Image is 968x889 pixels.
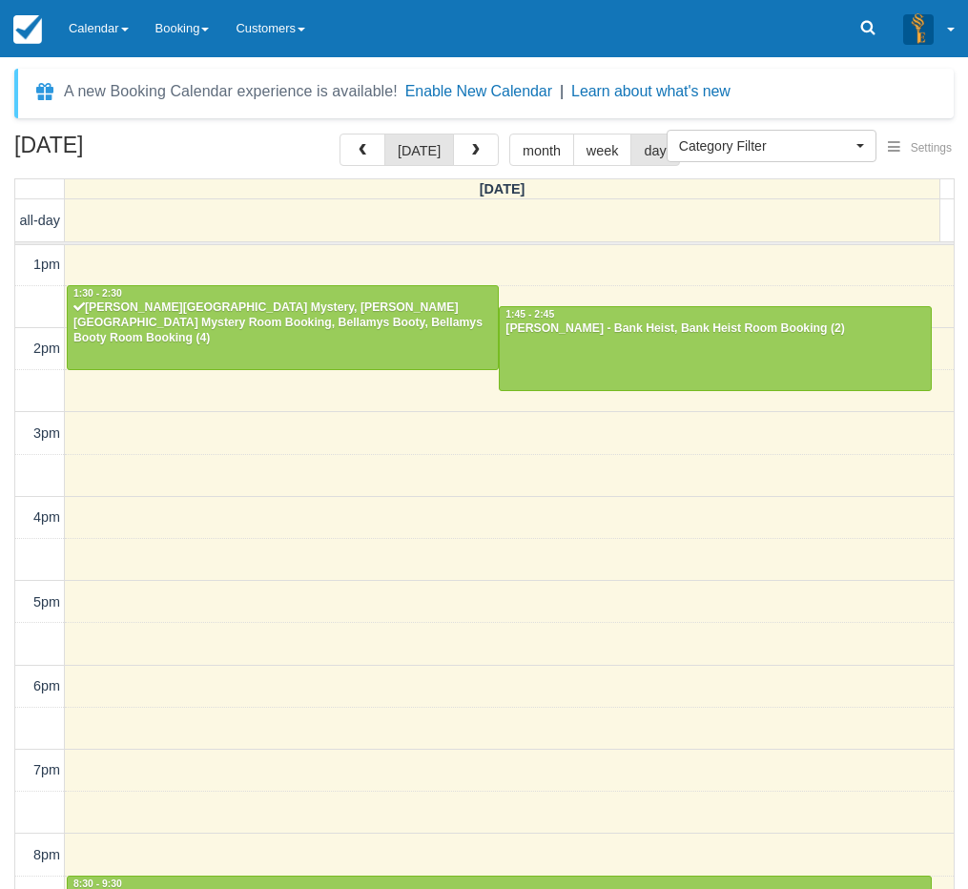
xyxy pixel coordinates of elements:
div: [PERSON_NAME][GEOGRAPHIC_DATA] Mystery, [PERSON_NAME][GEOGRAPHIC_DATA] Mystery Room Booking, Bell... [72,300,493,346]
h2: [DATE] [14,134,256,169]
span: Settings [911,141,952,155]
span: 4pm [33,509,60,525]
button: [DATE] [384,134,454,166]
span: 5pm [33,594,60,610]
a: 1:45 - 2:45[PERSON_NAME] - Bank Heist, Bank Heist Room Booking (2) [499,306,931,390]
a: Learn about what's new [571,83,731,99]
a: 1:30 - 2:30[PERSON_NAME][GEOGRAPHIC_DATA] Mystery, [PERSON_NAME][GEOGRAPHIC_DATA] Mystery Room Bo... [67,285,499,369]
img: checkfront-main-nav-mini-logo.png [13,15,42,44]
button: week [573,134,632,166]
span: [DATE] [480,181,525,196]
button: month [509,134,574,166]
span: 8:30 - 9:30 [73,879,122,889]
button: day [630,134,679,166]
span: Category Filter [679,136,852,155]
span: 1:30 - 2:30 [73,288,122,299]
span: 1pm [33,257,60,272]
span: 6pm [33,678,60,693]
span: 1:45 - 2:45 [505,309,554,320]
span: 3pm [33,425,60,441]
button: Settings [876,134,963,162]
span: | [560,83,564,99]
span: all-day [20,213,60,228]
div: A new Booking Calendar experience is available! [64,80,398,103]
button: Category Filter [667,130,876,162]
span: 7pm [33,762,60,777]
span: 2pm [33,341,60,356]
img: A3 [903,13,934,44]
span: 8pm [33,847,60,862]
button: Enable New Calendar [405,82,552,101]
div: [PERSON_NAME] - Bank Heist, Bank Heist Room Booking (2) [505,321,925,337]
